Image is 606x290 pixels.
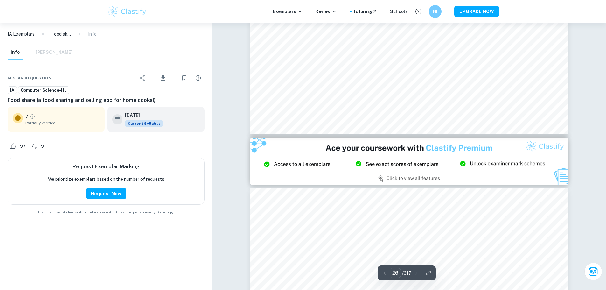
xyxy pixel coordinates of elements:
[431,8,439,15] h6: NI
[8,31,35,38] a: IA Exemplars
[136,72,149,84] div: Share
[15,143,29,150] span: 197
[8,75,52,81] span: Research question
[8,141,29,151] div: Like
[48,176,164,183] p: We prioritize exemplars based on the number of requests
[192,72,205,84] div: Report issue
[584,263,602,280] button: Ask Clai
[150,70,177,86] div: Download
[8,86,17,94] a: IA
[31,141,47,151] div: Dislike
[8,46,23,60] button: Info
[250,138,568,185] img: Ad
[178,72,191,84] div: Bookmark
[25,120,100,126] span: Partially verified
[273,8,303,15] p: Exemplars
[86,188,126,199] button: Request Now
[353,8,377,15] a: Tutoring
[8,96,205,104] h6: Food share (a food sharing and selling app for home cooks!)
[125,112,158,119] h6: [DATE]
[402,270,411,277] p: / 317
[38,143,47,150] span: 9
[25,113,28,120] p: 7
[30,114,35,119] a: Grade partially verified
[73,163,140,171] h6: Request Exemplar Marking
[390,8,408,15] a: Schools
[51,31,72,38] p: Food share (a food sharing and selling app for home cooks!)
[429,5,442,18] button: NI
[18,86,69,94] a: Computer Science-HL
[8,210,205,215] span: Example of past student work. For reference on structure and expectations only. Do not copy.
[454,6,499,17] button: UPGRADE NOW
[315,8,337,15] p: Review
[18,87,69,94] span: Computer Science-HL
[413,6,424,17] button: Help and Feedback
[125,120,163,127] span: Current Syllabus
[107,5,148,18] img: Clastify logo
[8,87,17,94] span: IA
[88,31,97,38] p: Info
[125,120,163,127] div: This exemplar is based on the current syllabus. Feel free to refer to it for inspiration/ideas wh...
